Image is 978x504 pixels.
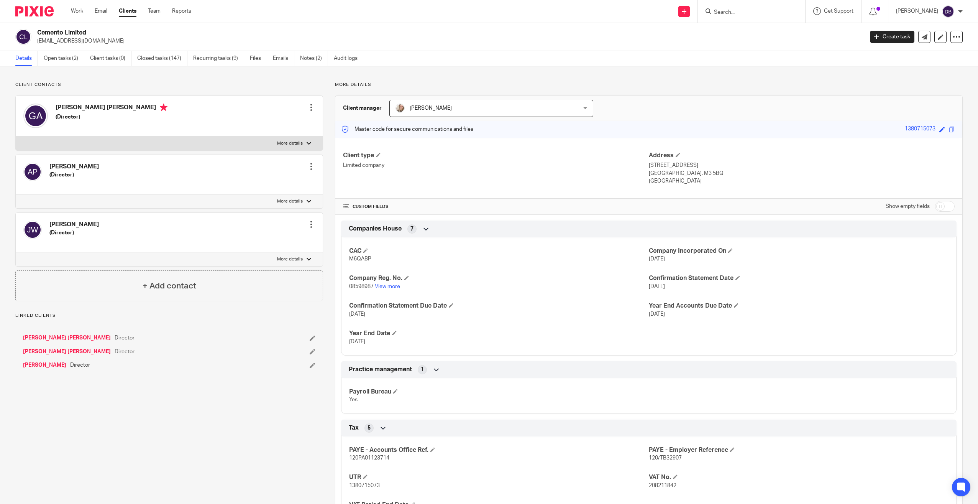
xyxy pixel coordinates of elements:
a: Emails [273,51,294,66]
span: [DATE] [349,311,365,317]
p: More details [277,256,303,262]
a: Create task [870,31,914,43]
p: Limited company [343,161,649,169]
span: 1 [421,366,424,374]
span: 120PA01123714 [349,455,389,461]
p: [GEOGRAPHIC_DATA], M3 5BQ [649,170,955,177]
label: Show empty fields [886,203,930,210]
h3: Client manager [343,104,382,112]
span: Director [115,334,135,342]
img: IMG_7594.jpg [395,104,405,113]
a: [PERSON_NAME] [PERSON_NAME] [23,334,111,342]
span: [DATE] [349,339,365,344]
span: 5 [368,424,371,432]
h4: + Add contact [143,280,196,292]
span: [DATE] [649,311,665,317]
h4: Year End Date [349,329,649,338]
img: svg%3E [23,163,42,181]
span: 120/TB32907 [649,455,682,461]
h4: Confirmation Statement Due Date [349,302,649,310]
p: [EMAIL_ADDRESS][DOMAIN_NAME] [37,37,858,45]
span: [DATE] [649,284,665,289]
span: 7 [410,225,414,233]
p: [GEOGRAPHIC_DATA] [649,177,955,185]
a: Open tasks (2) [44,51,84,66]
span: [PERSON_NAME] [410,105,452,111]
a: View more [375,284,400,289]
h4: VAT No. [649,473,948,481]
img: svg%3E [942,5,954,18]
a: Recurring tasks (9) [193,51,244,66]
p: Master code for secure communications and files [341,125,473,133]
h4: Payroll Bureau [349,388,649,396]
h4: Confirmation Statement Date [649,274,948,282]
a: [PERSON_NAME] [PERSON_NAME] [23,348,111,356]
p: [PERSON_NAME] [896,7,938,15]
p: More details [277,140,303,147]
a: Notes (2) [300,51,328,66]
h4: PAYE - Employer Reference [649,446,948,454]
span: Companies House [349,225,402,233]
span: Director [115,348,135,356]
h4: Company Reg. No. [349,274,649,282]
h5: (Director) [49,171,99,179]
span: Yes [349,397,358,402]
img: svg%3E [15,29,31,45]
p: Linked clients [15,313,323,319]
h4: UTR [349,473,649,481]
a: Clients [119,7,136,15]
span: 1380715073 [349,483,380,488]
h4: Client type [343,152,649,160]
span: Tax [349,424,359,432]
a: Team [148,7,161,15]
img: Pixie [15,6,54,16]
h4: PAYE - Accounts Office Ref. [349,446,649,454]
h4: [PERSON_NAME] [PERSON_NAME] [56,104,167,113]
span: Get Support [824,8,853,14]
i: Primary [160,104,167,111]
a: Closed tasks (147) [137,51,187,66]
h5: (Director) [56,113,167,121]
h4: [PERSON_NAME] [49,221,99,229]
div: 1380715073 [905,125,935,134]
h4: CAC [349,247,649,255]
a: Details [15,51,38,66]
input: Search [713,9,782,16]
a: Files [250,51,267,66]
h5: (Director) [49,229,99,237]
p: Client contacts [15,82,323,88]
h2: Cemento Limited [37,29,694,37]
a: Email [95,7,107,15]
span: [DATE] [649,256,665,262]
span: 08598987 [349,284,374,289]
span: M6QABP [349,256,371,262]
h4: [PERSON_NAME] [49,163,99,171]
a: [PERSON_NAME] [23,361,66,369]
img: svg%3E [23,104,48,128]
a: Client tasks (0) [90,51,131,66]
h4: Company Incorporated On [649,247,948,255]
img: svg%3E [23,221,42,239]
a: Work [71,7,83,15]
p: [STREET_ADDRESS] [649,161,955,169]
span: Practice management [349,366,412,374]
p: More details [277,198,303,204]
span: Director [70,361,90,369]
p: More details [335,82,963,88]
a: Audit logs [334,51,363,66]
span: 208211842 [649,483,676,488]
h4: Year End Accounts Due Date [649,302,948,310]
h4: Address [649,152,955,160]
h4: CUSTOM FIELDS [343,204,649,210]
a: Reports [172,7,191,15]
